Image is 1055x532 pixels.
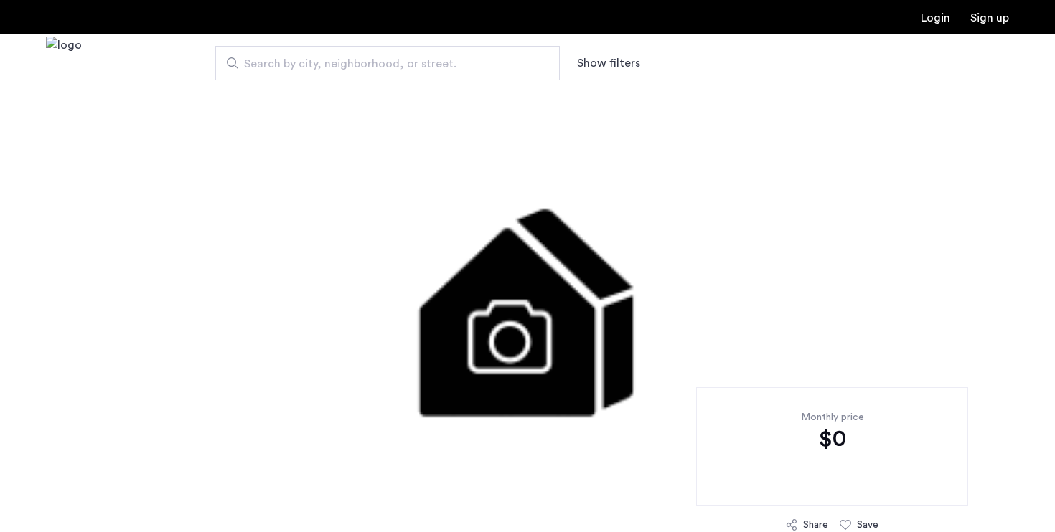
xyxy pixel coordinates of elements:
[921,12,950,24] a: Login
[577,54,640,72] button: Show or hide filters
[719,424,945,453] div: $0
[46,37,82,90] img: logo
[719,410,945,424] div: Monthly price
[970,12,1009,24] a: Registration
[46,37,82,90] a: Cazamio Logo
[803,518,828,532] div: Share
[857,518,878,532] div: Save
[244,55,520,72] span: Search by city, neighborhood, or street.
[215,46,560,80] input: Apartment Search
[190,92,866,522] img: 3.gif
